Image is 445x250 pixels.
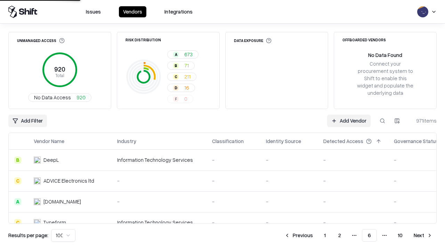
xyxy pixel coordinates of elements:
[266,177,312,184] div: -
[184,73,191,80] span: 211
[28,93,91,102] button: No Data Access920
[76,94,86,101] span: 920
[266,156,312,164] div: -
[212,156,255,164] div: -
[34,137,64,145] div: Vendor Name
[392,229,408,242] button: 10
[14,198,21,205] div: A
[184,84,189,91] span: 16
[14,219,21,226] div: C
[173,85,179,91] div: D
[362,229,377,242] button: 6
[34,157,41,164] img: DeepL
[318,229,331,242] button: 1
[410,229,437,242] button: Next
[119,6,146,17] button: Vendors
[43,198,81,205] div: [DOMAIN_NAME]
[160,6,197,17] button: Integrations
[55,73,64,78] tspan: Total
[323,177,383,184] div: -
[34,94,71,101] span: No Data Access
[14,177,21,184] div: C
[280,229,317,242] button: Previous
[173,52,179,57] div: A
[34,177,41,184] img: ADVICE Electronics ltd
[323,198,383,205] div: -
[167,84,195,92] button: D16
[117,219,201,226] div: Information Technology Services
[234,38,272,43] div: Data Exposure
[167,73,196,81] button: C211
[82,6,105,17] button: Issues
[14,157,21,164] div: B
[212,177,255,184] div: -
[280,229,437,242] nav: pagination
[266,137,301,145] div: Identity Source
[34,219,41,226] img: Typeform
[17,38,65,43] div: Unmanaged Access
[212,219,255,226] div: -
[167,61,195,70] button: B71
[117,177,201,184] div: -
[184,51,193,58] span: 673
[43,156,59,164] div: DeepL
[394,137,438,145] div: Governance Status
[342,38,386,42] div: Offboarded Vendors
[8,232,48,239] p: Results per page:
[409,117,437,124] div: 971 items
[167,50,199,59] button: A673
[356,60,414,97] div: Connect your procurement system to Shift to enable this widget and populate the underlying data
[173,74,179,80] div: C
[117,156,201,164] div: Information Technology Services
[117,198,201,205] div: -
[173,63,179,68] div: B
[333,229,347,242] button: 2
[212,198,255,205] div: -
[323,219,383,226] div: -
[54,65,65,73] tspan: 920
[323,156,383,164] div: -
[266,219,312,226] div: -
[34,198,41,205] img: cybersafe.co.il
[323,137,363,145] div: Detected Access
[43,177,94,184] div: ADVICE Electronics ltd
[368,51,402,59] div: No Data Found
[184,62,189,69] span: 71
[126,38,161,42] div: Risk Distribution
[266,198,312,205] div: -
[327,115,371,127] a: Add Vendor
[43,219,66,226] div: Typeform
[212,137,244,145] div: Classification
[8,115,47,127] button: Add Filter
[117,137,136,145] div: Industry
